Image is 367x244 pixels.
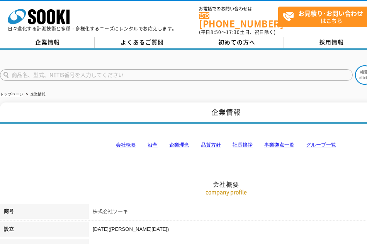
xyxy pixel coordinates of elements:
[199,7,278,11] span: お電話でのお問い合わせは
[199,12,278,28] a: [PHONE_NUMBER]
[199,29,275,36] span: (平日 ～ 土日、祝日除く)
[306,142,336,148] a: グループ一覧
[24,90,46,99] li: 企業情報
[211,29,221,36] span: 8:50
[233,142,253,148] a: 社長挨拶
[169,142,189,148] a: 企業理念
[201,142,221,148] a: 品質方針
[218,38,255,46] span: 初めての方へ
[116,142,136,148] a: 会社概要
[8,26,177,31] p: 日々進化する計測技術と多種・多様化するニーズにレンタルでお応えします。
[148,142,158,148] a: 沿革
[189,37,284,48] a: 初めての方へ
[95,37,189,48] a: よくあるご質問
[264,142,294,148] a: 事業拠点一覧
[298,9,363,18] strong: お見積り･お問い合わせ
[226,29,240,36] span: 17:30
